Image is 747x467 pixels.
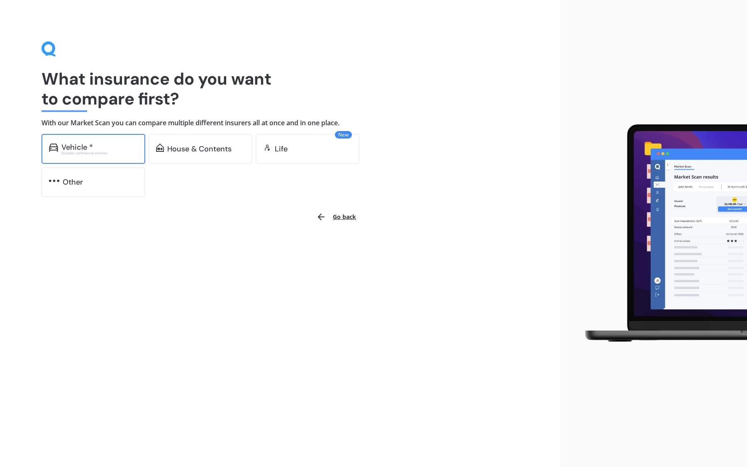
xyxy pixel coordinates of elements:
img: laptop.webp [573,119,747,348]
h1: What insurance do you want to compare first? [41,69,519,109]
div: Other [63,178,83,186]
div: Excludes commercial vehicles [61,151,138,155]
div: Vehicle * [61,143,93,151]
img: car.f15378c7a67c060ca3f3.svg [49,144,58,152]
img: life.f720d6a2d7cdcd3ad642.svg [263,144,271,152]
button: Go back [311,207,361,227]
span: New [335,131,352,139]
div: Life [275,145,288,153]
img: other.81dba5aafe580aa69f38.svg [49,177,59,185]
div: House & Contents [167,145,232,153]
h4: With our Market Scan you can compare multiple different insurers all at once and in one place. [41,119,519,127]
img: home-and-contents.b802091223b8502ef2dd.svg [156,144,164,152]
